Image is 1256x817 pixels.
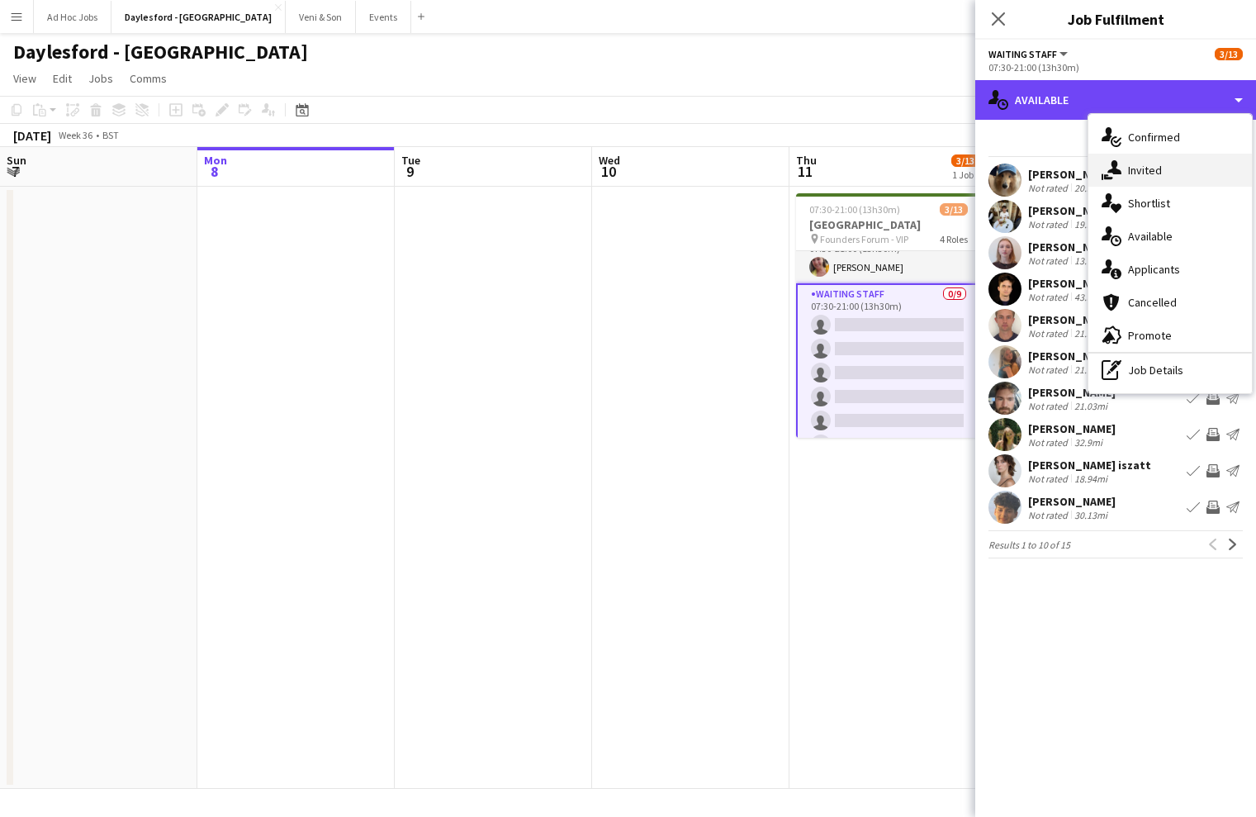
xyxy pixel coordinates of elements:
[599,153,620,168] span: Wed
[34,1,111,33] button: Ad Hoc Jobs
[201,162,227,181] span: 8
[1028,203,1116,218] div: [PERSON_NAME]
[1071,400,1111,412] div: 21.03mi
[940,233,968,245] span: 4 Roles
[1028,421,1116,436] div: [PERSON_NAME]
[1028,291,1071,303] div: Not rated
[130,71,167,86] span: Comms
[796,227,981,283] app-card-role: Team Leader1/107:30-21:00 (13h30m)[PERSON_NAME]
[988,539,1070,551] span: Results 1 to 10 of 15
[1028,400,1071,412] div: Not rated
[1071,473,1111,485] div: 18.94mi
[988,48,1057,60] span: Waiting Staff
[55,129,96,141] span: Week 36
[1128,328,1172,343] span: Promote
[399,162,420,181] span: 9
[7,68,43,89] a: View
[820,233,908,245] span: Founders Forum - VIP
[46,68,78,89] a: Edit
[53,71,72,86] span: Edit
[1028,473,1071,485] div: Not rated
[1028,436,1071,449] div: Not rated
[1028,509,1071,521] div: Not rated
[975,80,1256,120] div: Available
[1028,167,1116,182] div: [PERSON_NAME]
[1028,182,1071,194] div: Not rated
[1128,229,1173,244] span: Available
[1028,240,1116,254] div: [PERSON_NAME]
[1071,254,1111,267] div: 13.01mi
[1028,385,1116,400] div: [PERSON_NAME]
[1028,494,1116,509] div: [PERSON_NAME]
[1028,312,1116,327] div: [PERSON_NAME]
[796,153,817,168] span: Thu
[809,203,900,216] span: 07:30-21:00 (13h30m)
[1071,218,1111,230] div: 19.39mi
[796,193,981,438] app-job-card: 07:30-21:00 (13h30m)3/13[GEOGRAPHIC_DATA] Founders Forum - VIP4 Roles07:30-21:00 (13h30m) Team Le...
[1028,254,1071,267] div: Not rated
[286,1,356,33] button: Veni & Son
[1028,363,1071,376] div: Not rated
[1028,349,1116,363] div: [PERSON_NAME]
[1028,218,1071,230] div: Not rated
[13,40,308,64] h1: Daylesford - [GEOGRAPHIC_DATA]
[796,217,981,232] h3: [GEOGRAPHIC_DATA]
[1071,436,1106,449] div: 32.9mi
[13,71,36,86] span: View
[796,283,981,534] app-card-role: Waiting Staff0/907:30-21:00 (13h30m)
[88,71,113,86] span: Jobs
[1071,327,1111,340] div: 21.35mi
[1028,458,1151,473] div: [PERSON_NAME] iszatt
[988,48,1070,60] button: Waiting Staff
[1071,291,1111,303] div: 43.34mi
[952,169,979,181] div: 1 Job
[356,1,411,33] button: Events
[1028,327,1071,340] div: Not rated
[951,154,979,167] span: 3/13
[102,129,119,141] div: BST
[123,68,173,89] a: Comms
[1128,262,1180,277] span: Applicants
[1128,163,1162,178] span: Invited
[1088,354,1252,387] div: Job Details
[4,162,26,181] span: 7
[1128,130,1180,145] span: Confirmed
[82,68,120,89] a: Jobs
[794,162,817,181] span: 11
[1128,295,1177,310] span: Cancelled
[111,1,286,33] button: Daylesford - [GEOGRAPHIC_DATA]
[940,203,968,216] span: 3/13
[975,8,1256,30] h3: Job Fulfilment
[13,127,51,144] div: [DATE]
[1071,363,1111,376] div: 21.99mi
[988,61,1243,74] div: 07:30-21:00 (13h30m)
[1071,509,1111,521] div: 30.13mi
[1128,196,1170,211] span: Shortlist
[1028,276,1116,291] div: [PERSON_NAME]
[1215,48,1243,60] span: 3/13
[596,162,620,181] span: 10
[7,153,26,168] span: Sun
[1071,182,1111,194] div: 20.57mi
[401,153,420,168] span: Tue
[204,153,227,168] span: Mon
